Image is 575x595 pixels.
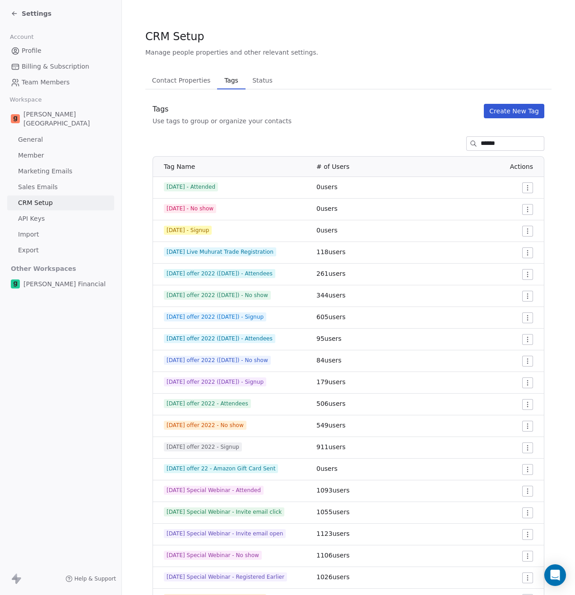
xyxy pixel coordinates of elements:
span: Actions [510,163,533,170]
div: Use tags to group or organize your contacts [153,116,292,126]
span: Import [18,230,39,239]
span: 118 users [316,248,346,256]
span: General [18,135,43,144]
span: 1093 users [316,487,349,494]
span: Sales Emails [18,182,58,192]
span: 179 users [316,378,346,386]
span: 1026 users [316,573,349,581]
span: [DATE] - Signup [164,226,212,235]
span: [DATE] offer 2022 - No show [164,421,246,430]
span: [DATE] - Attended [164,182,218,191]
span: [DATE] offer 22 - Amazon Gift Card Sent [164,464,278,473]
a: Team Members [7,75,114,90]
img: Goela%20Fin%20Logos%20(4).png [11,279,20,288]
a: General [7,132,114,147]
a: Import [7,227,114,242]
span: 344 users [316,292,346,299]
span: [DATE] Special Webinar - Invite email click [164,507,284,516]
span: [DATE] Live Muhurat Trade Registration [164,247,276,256]
span: Marketing Emails [18,167,72,176]
span: [DATE] Special Webinar - Registered Earlier [164,572,287,581]
span: Team Members [22,78,70,87]
span: [DATE] - No show [164,204,216,213]
a: Sales Emails [7,180,114,195]
span: Export [18,246,39,255]
span: [DATE] Special Webinar - Invite email open [164,529,286,538]
a: Marketing Emails [7,164,114,179]
a: Profile [7,43,114,58]
a: Billing & Subscription [7,59,114,74]
span: Help & Support [74,575,116,582]
span: [DATE] Special Webinar - Attended [164,486,264,495]
span: Member [18,151,44,160]
div: Tags [153,104,292,115]
span: [PERSON_NAME][GEOGRAPHIC_DATA] [23,110,111,128]
span: # of Users [316,163,349,170]
span: [DATE] Special Webinar - No show [164,551,262,560]
span: Manage people properties and other relevant settings. [145,48,318,57]
span: API Keys [18,214,45,223]
span: 1123 users [316,530,349,537]
span: Tag Name [164,163,195,170]
span: [PERSON_NAME] Financial [23,279,106,288]
span: Settings [22,9,51,18]
span: 84 users [316,357,342,364]
span: [DATE] offer 2022 ([DATE]) - Signup [164,312,266,321]
span: CRM Setup [18,198,53,208]
span: 911 users [316,443,346,451]
span: [DATE] offer 2022 - Signup [164,442,242,451]
span: 605 users [316,313,346,321]
button: Create New Tag [484,104,544,118]
span: Tags [221,74,241,87]
span: Account [6,30,37,44]
span: 0 users [316,465,338,472]
span: 95 users [316,335,342,342]
img: Goela%20School%20Logos%20(4).png [11,114,20,123]
span: 261 users [316,270,346,277]
a: Help & Support [65,575,116,582]
span: 0 users [316,183,338,191]
span: CRM Setup [145,30,204,43]
span: [DATE] offer 2022 ([DATE]) - Attendees [164,269,275,278]
span: [DATE] offer 2022 ([DATE]) - No show [164,356,271,365]
span: Contact Properties [148,74,214,87]
a: Export [7,243,114,258]
a: API Keys [7,211,114,226]
span: Billing & Subscription [22,62,89,71]
span: 0 users [316,227,338,234]
span: 549 users [316,422,346,429]
span: [DATE] offer 2022 ([DATE]) - Attendees [164,334,275,343]
span: [DATE] offer 2022 ([DATE]) - No show [164,291,271,300]
span: Other Workspaces [7,261,80,276]
div: Open Intercom Messenger [544,564,566,586]
span: [DATE] offer 2022 ([DATE]) - Signup [164,377,266,386]
a: CRM Setup [7,195,114,210]
span: 506 users [316,400,346,407]
span: [DATE] offer 2022 - Attendees [164,399,251,408]
a: Member [7,148,114,163]
span: Status [249,74,276,87]
span: Profile [22,46,42,56]
span: 1106 users [316,552,349,559]
span: 0 users [316,205,338,212]
span: Workspace [6,93,46,107]
span: 1055 users [316,508,349,516]
a: Settings [11,9,51,18]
